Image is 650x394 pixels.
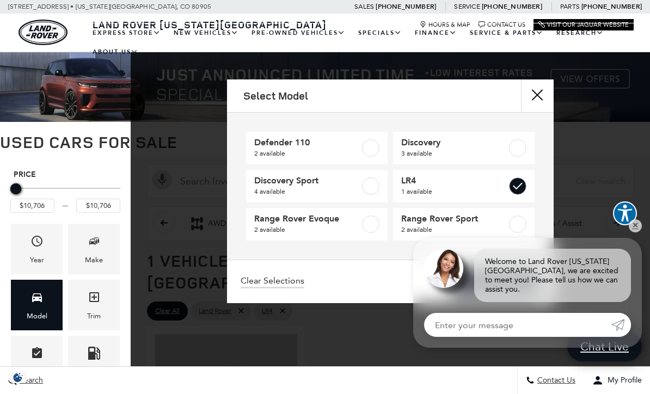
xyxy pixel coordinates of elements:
[68,336,120,386] div: FueltypeFueltype
[424,249,463,288] img: Agent profile photo
[611,313,631,337] a: Submit
[10,183,21,194] div: Maximum Price
[401,213,508,224] span: Range Rover Sport
[87,310,101,322] div: Trim
[30,288,44,310] span: Model
[30,232,44,254] span: Year
[393,170,535,202] a: LR41 available
[603,376,642,385] span: My Profile
[246,208,388,241] a: Range Rover Evoque2 available
[550,23,610,42] a: Research
[401,224,508,235] span: 2 available
[474,249,631,302] div: Welcome to Land Rover [US_STATE][GEOGRAPHIC_DATA], we are excited to meet you! Please tell us how...
[86,42,145,61] a: About Us
[93,18,327,31] span: Land Rover [US_STATE][GEOGRAPHIC_DATA]
[482,2,542,11] a: [PHONE_NUMBER]
[521,79,554,112] button: Close
[479,21,525,28] a: Contact Us
[246,132,388,164] a: Defender 1102 available
[5,372,30,383] img: Opt-Out Icon
[19,20,68,45] a: land-rover
[420,21,470,28] a: Hours & Map
[241,275,304,288] a: Clear Selections
[11,224,63,274] div: YearYear
[354,3,374,10] span: Sales
[254,213,361,224] span: Range Rover Evoque
[454,3,480,10] span: Service
[584,367,650,394] button: Open user profile menu
[246,170,388,202] a: Discovery Sport4 available
[19,20,68,45] img: Land Rover
[254,148,361,159] span: 2 available
[243,90,308,102] h2: Select Model
[581,2,642,11] a: [PHONE_NUMBER]
[14,170,117,180] h5: Price
[352,23,408,42] a: Specials
[30,254,44,266] div: Year
[401,148,508,159] span: 3 available
[86,23,634,61] nav: Main Navigation
[538,21,629,28] a: Visit Our Jaguar Website
[86,18,333,31] a: Land Rover [US_STATE][GEOGRAPHIC_DATA]
[245,23,352,42] a: Pre-Owned Vehicles
[401,186,508,197] span: 1 available
[27,310,47,322] div: Model
[393,132,535,164] a: Discovery3 available
[8,3,211,10] a: [STREET_ADDRESS] • [US_STATE][GEOGRAPHIC_DATA], CO 80905
[30,344,44,366] span: Features
[86,23,167,42] a: EXPRESS STORE
[401,137,508,148] span: Discovery
[376,2,436,11] a: [PHONE_NUMBER]
[393,208,535,241] a: Range Rover Sport2 available
[424,313,611,337] input: Enter your message
[68,280,120,330] div: TrimTrim
[254,137,361,148] span: Defender 110
[88,344,101,366] span: Fueltype
[401,175,508,186] span: LR4
[88,232,101,254] span: Make
[254,224,361,235] span: 2 available
[254,175,361,186] span: Discovery Sport
[5,372,30,383] section: Click to Open Cookie Consent Modal
[11,336,63,386] div: FeaturesFeatures
[463,23,550,42] a: Service & Parts
[613,201,637,227] aside: Accessibility Help Desk
[10,199,54,213] input: Minimum
[88,288,101,310] span: Trim
[408,23,463,42] a: Finance
[167,23,245,42] a: New Vehicles
[68,224,120,274] div: MakeMake
[254,186,361,197] span: 4 available
[535,376,575,385] span: Contact Us
[560,3,580,10] span: Parts
[10,180,120,213] div: Price
[613,201,637,225] button: Explore your accessibility options
[85,254,103,266] div: Make
[76,199,120,213] input: Maximum
[11,280,63,330] div: ModelModel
